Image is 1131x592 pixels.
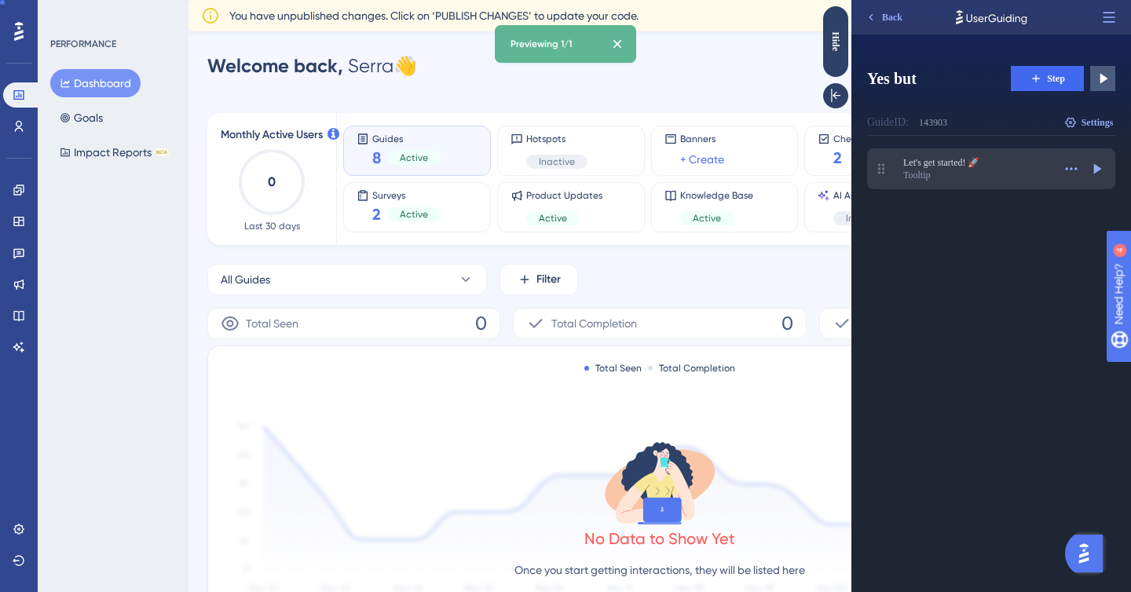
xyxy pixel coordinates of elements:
[159,66,232,91] button: Step
[50,104,112,132] button: Goals
[584,528,735,550] div: No Data to Show Yet
[6,5,58,30] button: Back
[52,169,201,181] div: Tooltip
[31,11,51,24] span: Back
[539,155,575,168] span: Inactive
[833,133,902,144] span: Checklists
[536,270,561,289] span: Filter
[372,203,381,225] span: 2
[109,8,114,20] div: 4
[833,147,842,169] span: 2
[207,54,343,77] span: Welcome back,
[229,6,639,25] span: You have unpublished changes. Click on ‘PUBLISH CHANGES’ to update your code.
[372,147,381,169] span: 8
[781,311,793,336] span: 0
[584,362,642,375] div: Total Seen
[526,189,602,202] span: Product Updates
[514,561,805,579] p: Once you start getting interactions, they will be listed here
[551,314,637,333] span: Total Completion
[526,133,587,145] span: Hotspots
[50,38,116,50] div: PERFORMANCE
[680,150,724,169] a: + Create
[196,72,214,85] span: Step
[400,152,428,164] span: Active
[16,113,57,132] div: Guide ID:
[68,116,96,129] div: 143903
[210,110,264,135] button: Settings
[207,53,417,79] div: Serra 👋
[511,38,572,50] div: Previewing 1/1
[230,116,262,129] span: Settings
[52,156,201,169] span: Let's get started! 🚀
[680,133,724,145] span: Banners
[693,212,721,225] span: Active
[221,270,270,289] span: All Guides
[680,189,753,202] span: Knowledge Base
[155,148,169,156] div: BETA
[221,126,323,144] span: Monthly Active Users
[50,69,141,97] button: Dashboard
[244,220,300,232] span: Last 30 days
[207,264,487,295] button: All Guides
[1065,530,1112,577] iframe: UserGuiding AI Assistant Launcher
[372,189,441,200] span: Surveys
[475,311,487,336] span: 0
[400,208,428,221] span: Active
[648,362,735,375] div: Total Completion
[539,212,567,225] span: Active
[846,212,882,225] span: Inactive
[37,4,98,23] span: Need Help?
[500,264,578,295] button: Filter
[246,314,298,333] span: Total Seen
[16,68,147,90] span: Yes but
[268,174,276,189] text: 0
[833,189,895,202] span: AI Assistant
[50,138,178,166] button: Impact ReportsBETA
[372,133,441,144] span: Guides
